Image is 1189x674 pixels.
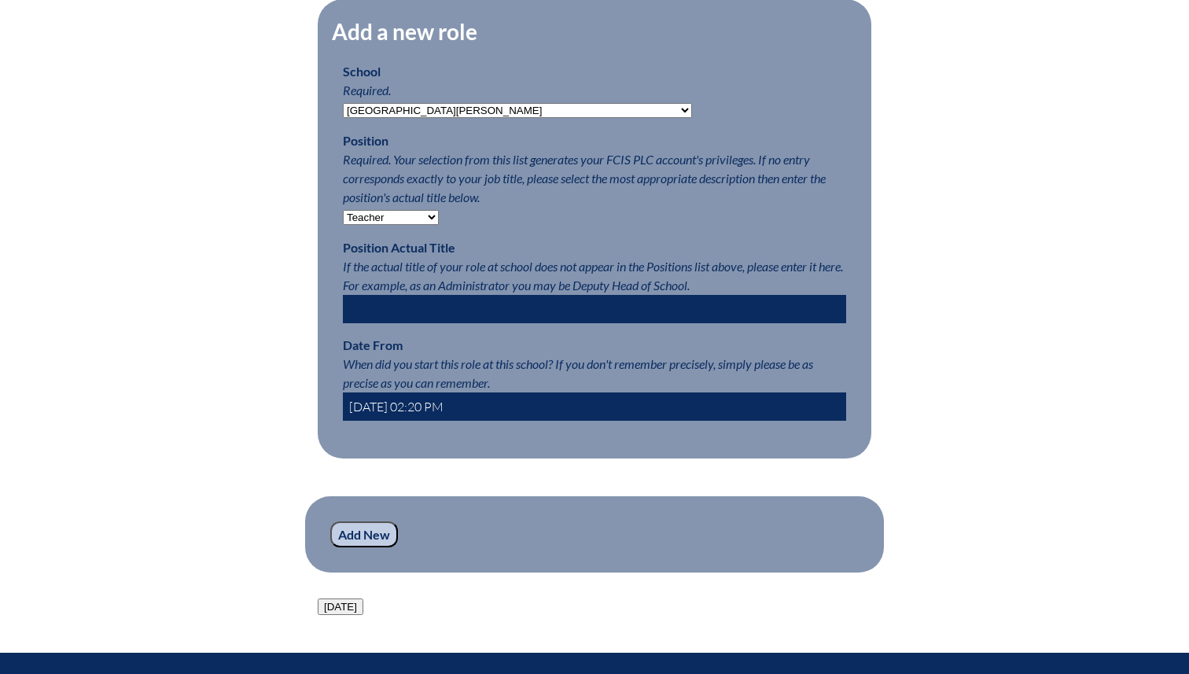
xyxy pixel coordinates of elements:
[343,240,455,255] label: Position Actual Title
[343,337,403,352] label: Date From
[343,133,388,148] label: Position
[343,356,813,390] span: When did you start this role at this school? If you don't remember precisely, simply please be as...
[343,259,843,293] span: If the actual title of your role at school does not appear in the Positions list above, please en...
[330,521,398,548] input: Add New
[343,83,391,98] span: Required.
[343,152,826,204] span: Required. Your selection from this list generates your FCIS PLC account's privileges. If no entry...
[330,18,479,45] legend: Add a new role
[343,64,381,79] label: School
[318,598,363,615] button: [DATE]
